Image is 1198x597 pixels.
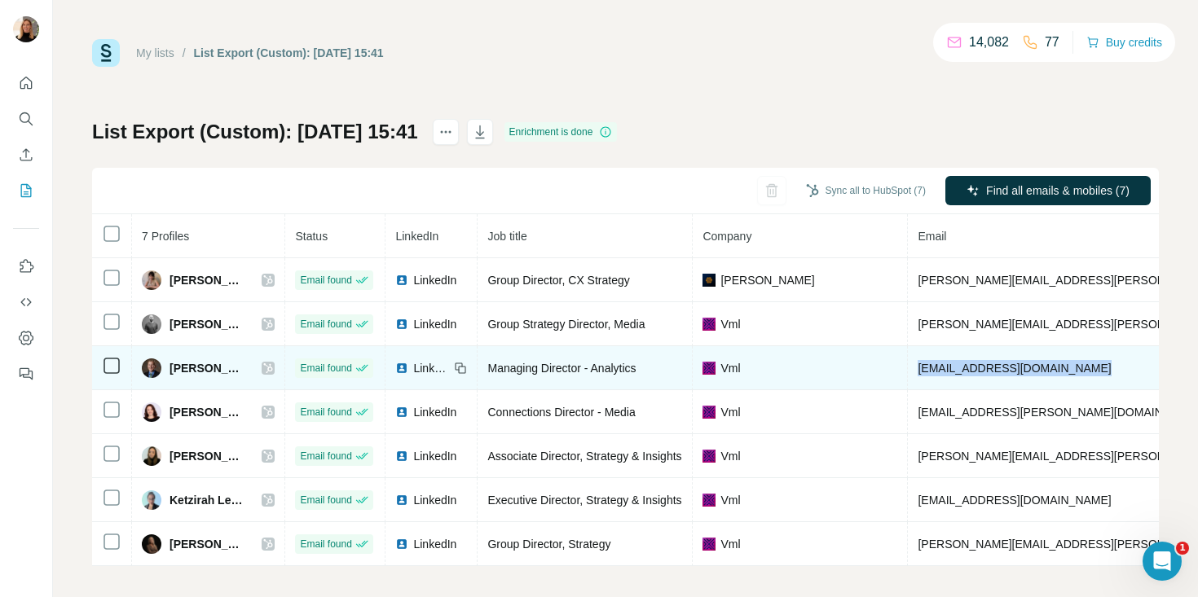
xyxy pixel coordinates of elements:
span: Group Director, Strategy [487,538,610,551]
span: [PERSON_NAME] [170,360,245,376]
span: [PERSON_NAME] [720,272,814,288]
img: LinkedIn logo [395,318,408,331]
img: company-logo [703,494,716,507]
span: Email [918,230,946,243]
button: actions [433,119,459,145]
span: Email found [300,449,351,463]
li: / [183,45,186,61]
span: LinkedIn [413,536,456,552]
span: Company [703,230,751,243]
span: LinkedIn [413,316,456,332]
span: [PERSON_NAME] [170,536,245,552]
div: Enrichment is done [504,122,618,142]
span: Vml [720,316,740,332]
img: company-logo [703,318,716,331]
span: 7 Profiles [142,230,189,243]
span: LinkedIn [413,492,456,508]
span: Vml [720,360,740,376]
img: company-logo [703,362,716,375]
img: Surfe Logo [92,39,120,67]
button: Sync all to HubSpot (7) [795,178,937,203]
span: LinkedIn [395,230,438,243]
img: Avatar [142,446,161,466]
span: [PERSON_NAME] [170,272,245,288]
span: Vml [720,404,740,420]
img: Avatar [142,490,161,510]
span: Executive Director, Strategy & Insights [487,494,681,507]
span: [PERSON_NAME] [170,448,245,464]
button: Use Surfe on LinkedIn [13,252,39,281]
span: Email found [300,405,351,419]
img: Avatar [142,402,161,422]
span: Associate Director, Strategy & Insights [487,450,681,463]
span: [EMAIL_ADDRESS][DOMAIN_NAME] [918,362,1111,375]
button: Quick start [13,68,39,98]
img: LinkedIn logo [395,494,408,507]
button: Search [13,104,39,134]
span: Email found [300,493,351,507]
span: LinkedIn [413,272,456,288]
span: LinkedIn [413,448,456,464]
span: Group Strategy Director, Media [487,318,645,331]
span: Email found [300,361,351,375]
span: [PERSON_NAME] [170,404,246,420]
span: LinkedIn [413,360,449,376]
img: LinkedIn logo [395,362,408,375]
span: Email found [300,537,351,551]
button: My lists [13,176,39,205]
button: Dashboard [13,323,39,353]
span: Group Director, CX Strategy [487,274,629,287]
img: company-logo [703,274,716,287]
span: Find all emails & mobiles (7) [986,182,1130,199]
span: Vml [720,448,740,464]
span: 1 [1176,542,1189,555]
span: Connections Director - Media [487,406,635,419]
img: Avatar [13,16,39,42]
span: Email found [300,317,351,331]
img: Avatar [142,534,161,554]
div: List Export (Custom): [DATE] 15:41 [194,45,384,61]
h1: List Export (Custom): [DATE] 15:41 [92,119,418,145]
span: Managing Director - Analytics [487,362,636,375]
img: LinkedIn logo [395,274,408,287]
img: Avatar [142,358,161,378]
img: company-logo [703,450,716,463]
span: [EMAIL_ADDRESS][DOMAIN_NAME] [918,494,1111,507]
button: Feedback [13,359,39,388]
a: My lists [136,46,174,59]
span: Vml [720,536,740,552]
span: Ketzirah Lesser [170,492,245,508]
p: 77 [1045,33,1059,52]
img: Avatar [142,314,161,334]
span: Vml [720,492,740,508]
button: Use Surfe API [13,288,39,317]
p: 14,082 [969,33,1009,52]
span: LinkedIn [413,404,456,420]
span: Job title [487,230,526,243]
img: company-logo [703,406,716,419]
img: company-logo [703,538,716,551]
button: Buy credits [1086,31,1162,54]
img: LinkedIn logo [395,406,408,419]
img: LinkedIn logo [395,538,408,551]
span: Status [295,230,328,243]
img: LinkedIn logo [395,450,408,463]
button: Find all emails & mobiles (7) [945,176,1151,205]
iframe: Intercom live chat [1143,542,1182,581]
span: Email found [300,273,351,288]
img: Avatar [142,270,161,290]
span: [PERSON_NAME] [170,316,245,332]
button: Enrich CSV [13,140,39,169]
